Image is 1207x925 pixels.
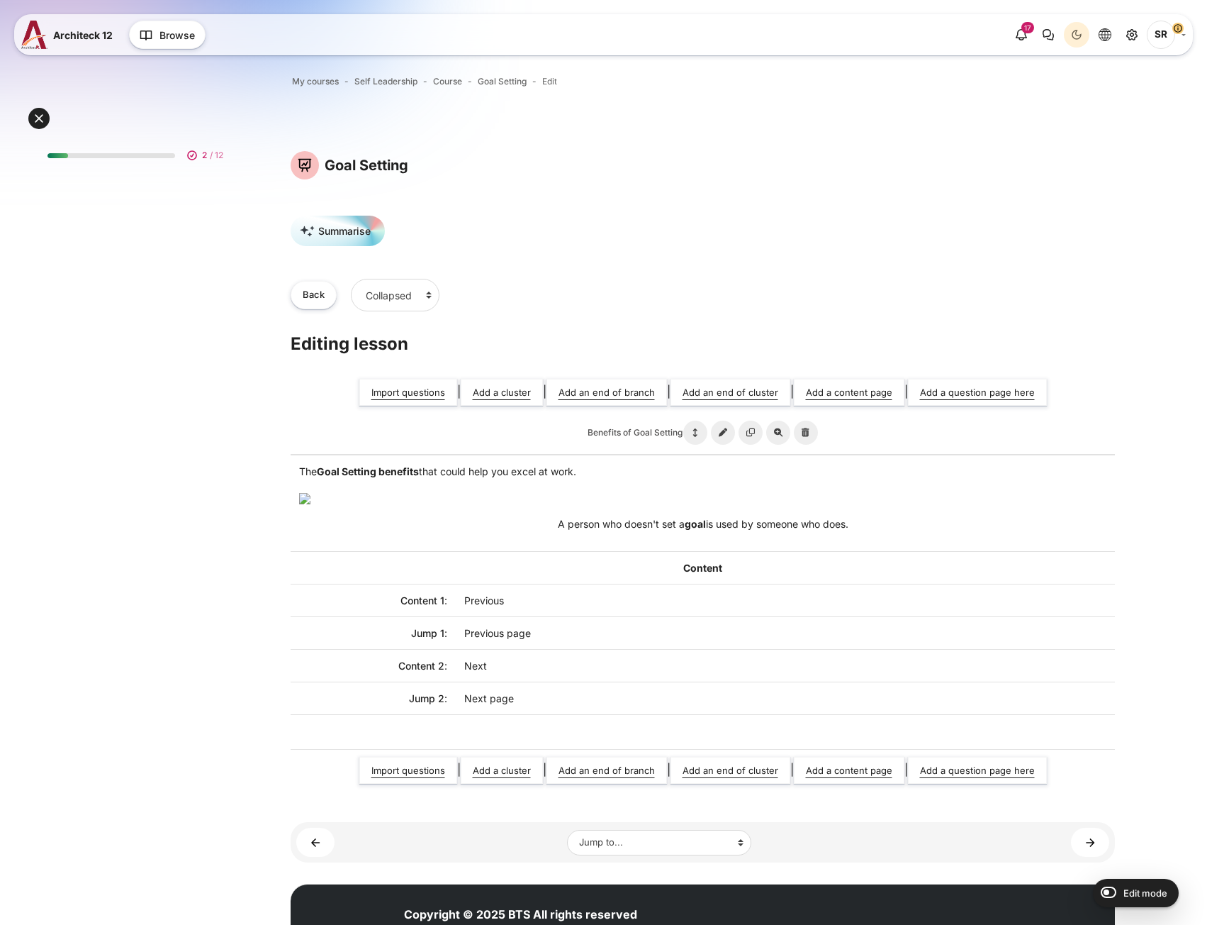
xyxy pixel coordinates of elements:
a: Self Leadership [354,75,417,88]
label: Jump 1 [411,626,444,641]
td: Next [456,649,1115,682]
i: Update page: Benefits of Goal Setting [711,421,735,445]
a: Add a content page [794,379,904,405]
div: 16% [47,153,68,158]
a: Add an end of cluster [670,757,790,783]
h2: Editing lesson [291,333,1115,355]
label: Content 1 [400,593,444,608]
strong: goal [685,518,706,530]
td: Previous [456,584,1115,616]
img: image%20%281%29.png [299,493,310,504]
button: Browse [129,21,206,49]
div: | | | | | [291,749,1115,790]
a: Preview page: Benefits of Goal Setting [765,427,791,438]
a: Add an end of branch [546,379,667,405]
a: Add an end of cluster [670,379,790,405]
a: Add a content page [794,757,904,783]
div: 17 [1021,22,1034,33]
button: Light Mode Dark Mode [1064,22,1089,48]
a: A12 A12 Architeck 12 [21,21,118,49]
div: Show notification window with 17 new notifications [1009,22,1034,48]
span: Browse [159,28,195,43]
a: Duplicate page: Benefits of Goal Setting [738,427,763,438]
i: Delete page: Benefits of Goal Setting [794,421,818,445]
td: Next page [456,682,1115,714]
a: Site administration [1119,22,1145,48]
th: Benefits of Goal Setting [291,411,1115,455]
td: : [291,649,456,682]
a: Import questions [359,379,457,405]
a: Add a cluster [461,757,543,783]
i: Duplicate page: Benefits of Goal Setting [739,421,763,445]
a: User menu [1147,21,1186,49]
a: ◄ Perceptions—Manager Questionnaire (Deep Dive) [296,828,335,857]
strong: Goal Setting benefits [317,465,419,477]
button: Summarise [291,216,385,246]
a: Back [291,281,337,310]
a: Course [433,75,462,88]
p: A person who doesn't set a is used by someone who does. [299,516,1106,531]
a: Move page: Benefits of Goal Setting [683,427,708,438]
label: Content 2 [398,658,444,673]
span: Edit [542,75,557,88]
a: My courses [292,75,339,88]
button: Languages [1092,22,1118,48]
td: : [291,584,456,616]
a: Add a cluster [461,379,543,405]
strong: Copyright © 2025 BTS All rights reserved [404,907,637,921]
span: / 12 [210,149,223,162]
i: Move page: Benefits of Goal Setting [683,421,707,445]
a: Goal Setting Highlights ► [1071,828,1109,857]
i: Preview page: Benefits of Goal Setting [766,421,790,445]
img: A12 [21,21,47,49]
a: 2 / 12 [36,134,240,170]
span: Songklod Riraroengjaratsaeng [1147,21,1175,49]
nav: Navigation bar [291,72,1115,91]
p: The that could help you excel at work. [299,464,1106,479]
a: Update page: Benefits of Goal Setting [710,427,736,438]
a: Add a question page here [908,379,1047,405]
td: : [291,616,456,649]
div: Dark Mode [1066,24,1087,45]
span: 2 [202,149,207,162]
h4: Goal Setting [325,156,408,175]
label: Jump 2 [409,691,444,706]
a: Add a question page here [908,757,1047,783]
td: Previous page [456,616,1115,649]
a: Import questions [359,757,457,783]
strong: Content [683,562,722,574]
section: Content [291,151,1115,863]
button: There are 0 unread conversations [1035,22,1061,48]
span: Architeck 12 [53,28,113,43]
a: Goal Setting [478,75,527,88]
div: | | | | | [291,372,1115,411]
a: Add an end of branch [546,757,667,783]
span: Edit mode [1123,887,1167,899]
td: : [291,682,456,714]
a: Delete page: Benefits of Goal Setting [793,427,819,438]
